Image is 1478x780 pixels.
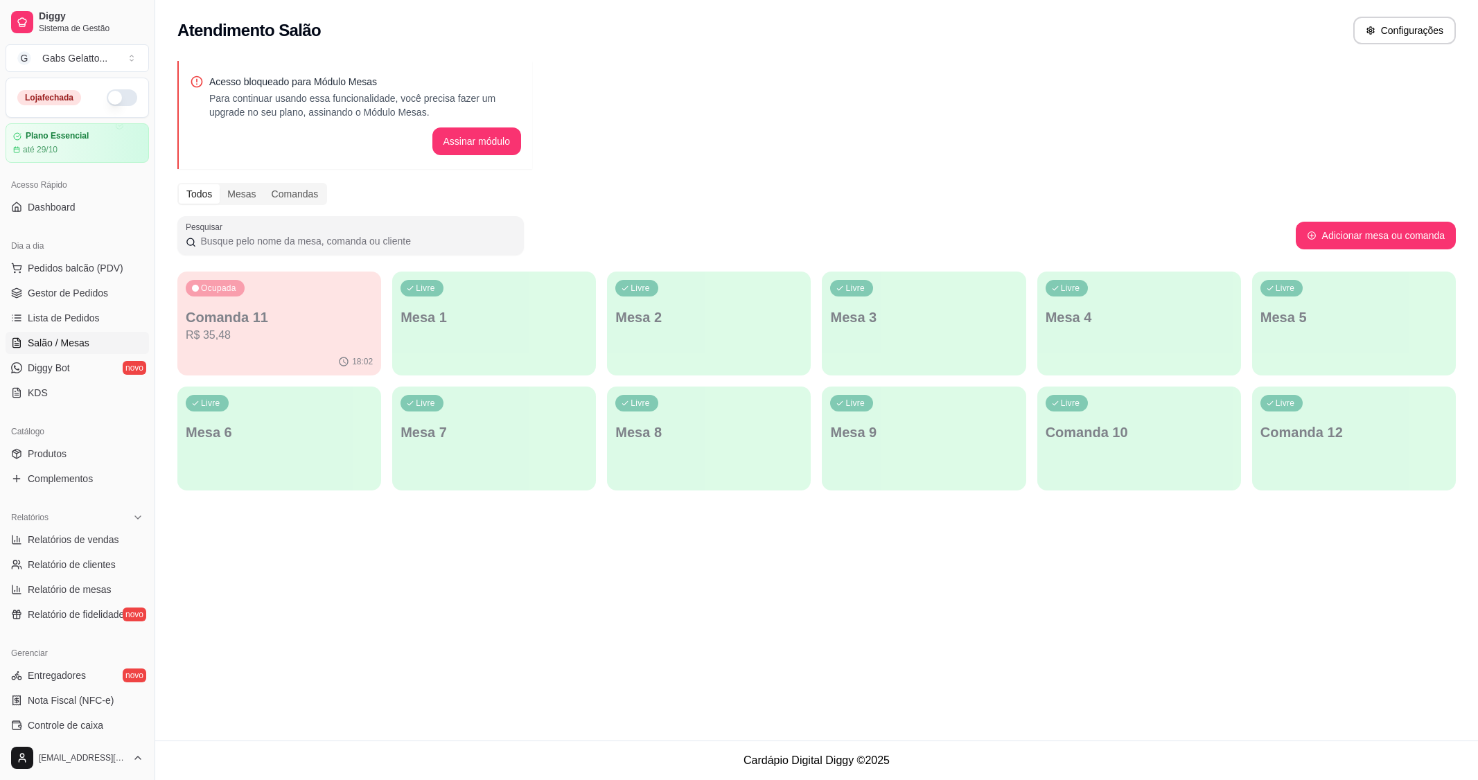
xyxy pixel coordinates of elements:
button: OcupadaComanda 11R$ 35,4818:02 [177,272,381,375]
span: Gestor de Pedidos [28,286,108,300]
button: [EMAIL_ADDRESS][DOMAIN_NAME] [6,741,149,774]
p: Mesa 4 [1046,308,1233,327]
p: Mesa 1 [401,308,588,327]
a: Relatório de clientes [6,553,149,576]
button: LivreMesa 4 [1037,272,1241,375]
div: Mesas [220,184,263,204]
a: Dashboard [6,196,149,218]
p: Ocupada [201,283,236,294]
p: Mesa 5 [1260,308,1448,327]
button: Configurações [1353,17,1456,44]
p: Mesa 9 [830,423,1017,442]
p: Comanda 12 [1260,423,1448,442]
a: Salão / Mesas [6,332,149,354]
div: Todos [179,184,220,204]
a: Nota Fiscal (NFC-e) [6,689,149,711]
span: Complementos [28,472,93,486]
span: Lista de Pedidos [28,311,100,325]
span: Controle de caixa [28,718,103,732]
p: Livre [1061,398,1080,409]
p: Livre [631,283,650,294]
article: até 29/10 [23,144,58,155]
a: DiggySistema de Gestão [6,6,149,39]
div: Gabs Gelatto ... [42,51,107,65]
p: Comanda 10 [1046,423,1233,442]
p: Mesa 8 [615,423,802,442]
span: G [17,51,31,65]
button: LivreMesa 2 [607,272,811,375]
p: Para continuar usando essa funcionalidade, você precisa fazer um upgrade no seu plano, assinando ... [209,91,521,119]
div: Gerenciar [6,642,149,664]
span: Nota Fiscal (NFC-e) [28,693,114,707]
p: Livre [631,398,650,409]
a: Lista de Pedidos [6,307,149,329]
p: Livre [416,398,435,409]
a: Entregadoresnovo [6,664,149,686]
span: Relatórios de vendas [28,533,119,547]
button: Assinar módulo [432,127,522,155]
label: Pesquisar [186,221,227,233]
button: LivreMesa 1 [392,272,596,375]
article: Plano Essencial [26,131,89,141]
button: LivreMesa 9 [822,387,1026,490]
span: Dashboard [28,200,76,214]
a: Produtos [6,443,149,465]
button: Pedidos balcão (PDV) [6,257,149,279]
span: Entregadores [28,668,86,682]
p: Mesa 6 [186,423,373,442]
p: Livre [416,283,435,294]
button: Adicionar mesa ou comanda [1296,222,1456,249]
a: Controle de caixa [6,714,149,736]
span: Produtos [28,447,67,461]
a: Relatório de mesas [6,578,149,601]
p: Acesso bloqueado para Módulo Mesas [209,75,521,89]
span: Relatórios [11,512,49,523]
a: Gestor de Pedidos [6,282,149,304]
a: Relatório de fidelidadenovo [6,603,149,626]
p: Mesa 2 [615,308,802,327]
p: Mesa 3 [830,308,1017,327]
div: Acesso Rápido [6,174,149,196]
footer: Cardápio Digital Diggy © 2025 [155,741,1478,780]
a: Plano Essencialaté 29/10 [6,123,149,163]
span: Relatório de clientes [28,558,116,571]
button: LivreComanda 10 [1037,387,1241,490]
button: LivreMesa 3 [822,272,1026,375]
button: LivreMesa 5 [1252,272,1456,375]
span: Relatório de mesas [28,583,112,596]
p: Livre [1276,398,1295,409]
p: Mesa 7 [401,423,588,442]
a: Complementos [6,468,149,490]
p: Livre [1276,283,1295,294]
button: Alterar Status [107,89,137,106]
p: Livre [1061,283,1080,294]
span: [EMAIL_ADDRESS][DOMAIN_NAME] [39,752,127,763]
button: Select a team [6,44,149,72]
p: 18:02 [352,356,373,367]
p: Livre [201,398,220,409]
p: Livre [845,398,865,409]
span: Sistema de Gestão [39,23,143,34]
div: Loja fechada [17,90,81,105]
button: LivreMesa 8 [607,387,811,490]
input: Pesquisar [196,234,516,248]
span: Relatório de fidelidade [28,608,124,621]
a: Diggy Botnovo [6,357,149,379]
p: Livre [845,283,865,294]
a: Relatórios de vendas [6,529,149,551]
span: Diggy Bot [28,361,70,375]
button: LivreComanda 12 [1252,387,1456,490]
span: Diggy [39,10,143,23]
span: KDS [28,386,48,400]
p: R$ 35,48 [186,327,373,344]
button: LivreMesa 6 [177,387,381,490]
button: LivreMesa 7 [392,387,596,490]
span: Salão / Mesas [28,336,89,350]
p: Comanda 11 [186,308,373,327]
span: Pedidos balcão (PDV) [28,261,123,275]
a: KDS [6,382,149,404]
div: Dia a dia [6,235,149,257]
div: Catálogo [6,420,149,443]
h2: Atendimento Salão [177,19,321,42]
div: Comandas [264,184,326,204]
